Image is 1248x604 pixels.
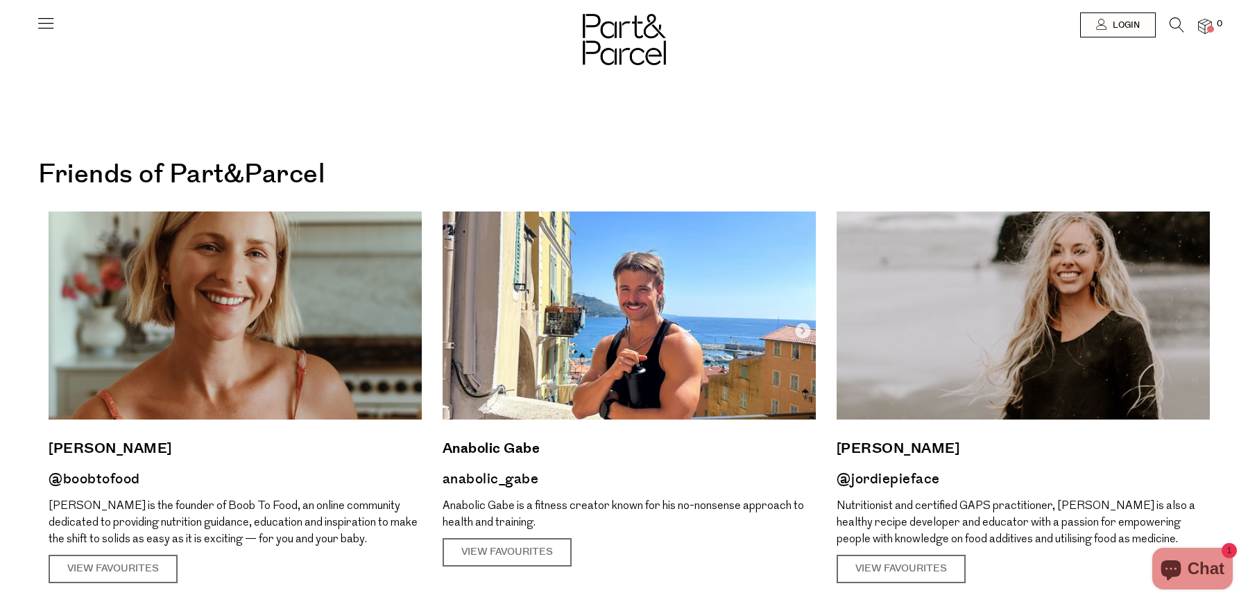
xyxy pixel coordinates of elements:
span: [PERSON_NAME] is the founder of Boob To Food, an online community dedicated to providing nutritio... [49,501,418,545]
span: Nutritionist and certified GAPS practitioner, [PERSON_NAME] is also a healthy recipe developer an... [837,501,1195,545]
img: Jordan Pie [837,212,1210,420]
img: Luka McCabe [49,212,422,420]
span: Login [1109,19,1140,31]
a: View Favourites [49,555,178,584]
a: 0 [1198,19,1212,33]
a: Anabolic Gabe [443,437,816,460]
a: Login [1080,12,1156,37]
span: 0 [1213,18,1226,31]
a: [PERSON_NAME] [837,437,1210,460]
a: anabolic_gabe [443,469,539,489]
h1: Friends of Part&Parcel [38,153,1210,198]
a: [PERSON_NAME] [49,437,422,460]
a: @jordiepieface [837,469,940,489]
img: Anabolic Gabe [443,212,816,420]
img: Part&Parcel [583,14,666,65]
inbox-online-store-chat: Shopify online store chat [1148,548,1237,593]
a: View Favourites [443,538,572,567]
a: @boobtofood [49,469,140,489]
a: View Favourites [837,555,966,584]
p: Anabolic Gabe is a fitness creator known for his no-nonsense approach to health and training. [443,498,816,531]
